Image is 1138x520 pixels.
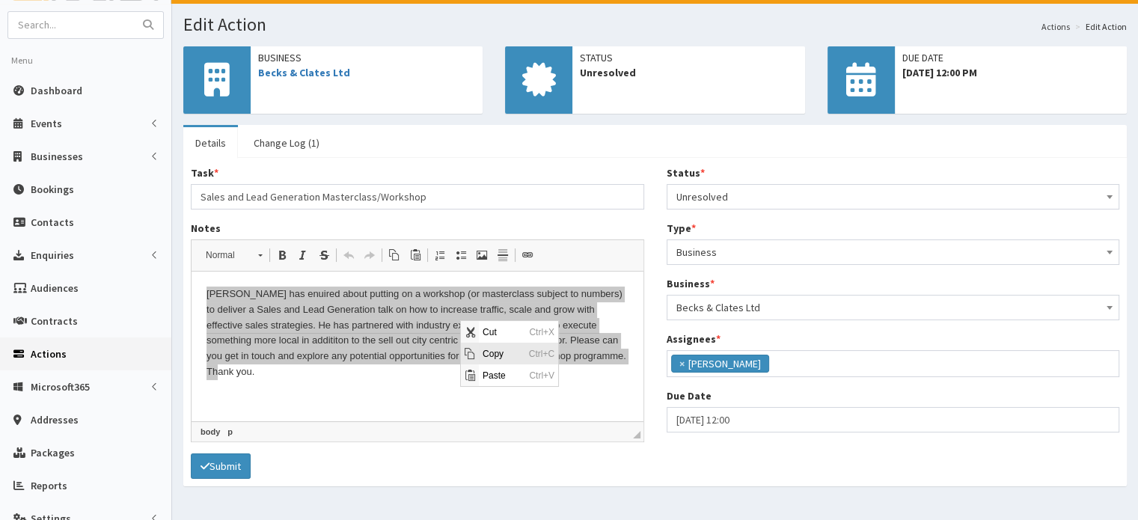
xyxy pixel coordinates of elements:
[64,22,97,43] span: Ctrl+C
[429,245,450,265] a: Insert/Remove Numbered List
[191,221,221,236] label: Notes
[517,245,538,265] a: Link (Ctrl+L)
[471,245,492,265] a: Image
[191,165,218,180] label: Task
[31,479,67,492] span: Reports
[492,245,513,265] a: Insert Horizontal Line
[18,43,64,65] span: Paste
[1041,20,1070,33] a: Actions
[580,50,797,65] span: Status
[580,65,797,80] span: Unresolved
[31,117,62,130] span: Events
[31,380,90,394] span: Microsoft365
[1071,20,1127,33] li: Edit Action
[64,43,97,65] span: Ctrl+V
[338,245,359,265] a: Undo (Ctrl+Z)
[191,453,251,479] button: Submit
[359,245,380,265] a: Redo (Ctrl+Y)
[8,12,134,38] input: Search...
[667,276,715,291] label: Business
[31,347,67,361] span: Actions
[450,245,471,265] a: Insert/Remove Bulleted List
[31,413,79,426] span: Addresses
[258,50,475,65] span: Business
[293,245,313,265] a: Italic (Ctrl+I)
[676,186,1110,207] span: Unresolved
[224,425,236,438] a: p element
[667,221,696,236] label: Type
[31,215,74,229] span: Contacts
[198,245,251,265] span: Normal
[902,50,1119,65] span: Due Date
[18,22,64,43] span: Copy
[258,66,350,79] a: Becks & Clates Ltd
[242,127,331,159] a: Change Log (1)
[198,425,223,438] a: body element
[272,245,293,265] a: Bold (Ctrl+B)
[183,127,238,159] a: Details
[31,446,75,459] span: Packages
[633,431,640,438] span: Drag to resize
[667,239,1120,265] span: Business
[902,65,1119,80] span: [DATE] 12:00 PM
[31,84,82,97] span: Dashboard
[31,150,83,163] span: Businesses
[667,388,712,403] label: Due Date
[313,245,334,265] a: Strike Through
[384,245,405,265] a: Copy (Ctrl+C)
[679,356,685,371] span: ×
[31,281,79,295] span: Audiences
[192,272,643,421] iframe: Rich Text Editor, notes
[667,331,721,346] label: Assignees
[183,15,1127,34] h1: Edit Action
[676,242,1110,263] span: Business
[667,295,1120,320] span: Becks & Clates Ltd
[667,165,705,180] label: Status
[198,245,270,266] a: Normal
[676,297,1110,318] span: Becks & Clates Ltd
[671,355,769,373] li: Mark Webb
[31,248,74,262] span: Enquiries
[667,184,1120,209] span: Unresolved
[31,314,78,328] span: Contracts
[405,245,426,265] a: Paste (Ctrl+V)
[31,183,74,196] span: Bookings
